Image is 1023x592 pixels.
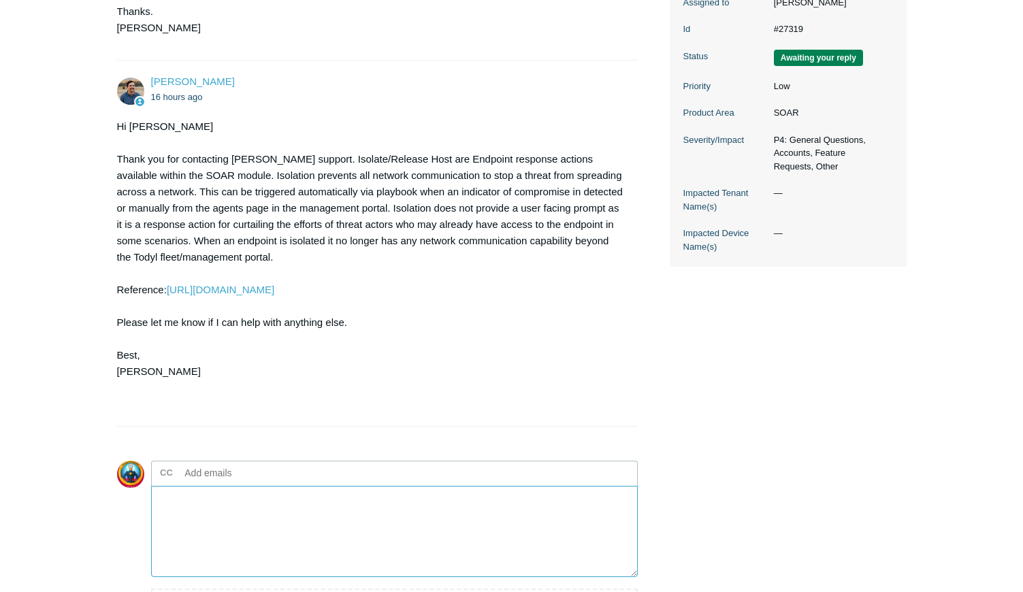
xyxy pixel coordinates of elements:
[767,22,893,36] dd: #27319
[683,80,767,93] dt: Priority
[774,50,863,66] span: We are waiting for you to respond
[683,133,767,147] dt: Severity/Impact
[683,22,767,36] dt: Id
[180,463,326,483] input: Add emails
[683,186,767,213] dt: Impacted Tenant Name(s)
[151,76,235,87] span: Spencer Grissom
[767,80,893,93] dd: Low
[167,284,274,295] a: [URL][DOMAIN_NAME]
[767,106,893,120] dd: SOAR
[151,486,638,578] textarea: Add your reply
[117,118,625,412] div: Hi [PERSON_NAME] Thank you for contacting [PERSON_NAME] support. Isolate/Release Host are Endpoin...
[767,227,893,240] dd: —
[151,92,203,102] time: 08/11/2025, 18:19
[767,133,893,174] dd: P4: General Questions, Accounts, Feature Requests, Other
[767,186,893,200] dd: —
[151,76,235,87] a: [PERSON_NAME]
[160,463,173,483] label: CC
[683,50,767,63] dt: Status
[683,227,767,253] dt: Impacted Device Name(s)
[117,3,625,36] p: Thanks. [PERSON_NAME]
[683,106,767,120] dt: Product Area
